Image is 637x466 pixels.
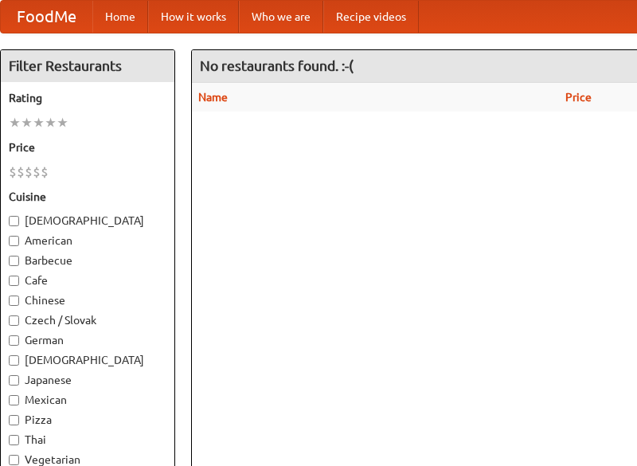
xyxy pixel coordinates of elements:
a: Who we are [239,1,323,33]
input: [DEMOGRAPHIC_DATA] [9,216,19,226]
label: Cafe [9,272,166,288]
label: [DEMOGRAPHIC_DATA] [9,352,166,368]
a: Price [565,91,592,104]
input: [DEMOGRAPHIC_DATA] [9,355,19,366]
label: American [9,233,166,249]
input: German [9,335,19,346]
li: ★ [9,114,21,131]
label: Thai [9,432,166,448]
input: Japanese [9,375,19,386]
a: Recipe videos [323,1,419,33]
input: American [9,236,19,246]
a: Home [92,1,148,33]
label: [DEMOGRAPHIC_DATA] [9,213,166,229]
input: Pizza [9,415,19,425]
h5: Cuisine [9,189,166,205]
li: $ [17,163,25,181]
a: How it works [148,1,239,33]
input: Vegetarian [9,455,19,465]
input: Cafe [9,276,19,286]
input: Czech / Slovak [9,315,19,326]
li: ★ [21,114,33,131]
ng-pluralize: No restaurants found. :-( [200,58,354,73]
label: Barbecue [9,253,166,268]
h4: Filter Restaurants [1,50,174,82]
li: ★ [33,114,45,131]
label: Chinese [9,292,166,308]
h5: Price [9,139,166,155]
label: Mexican [9,392,166,408]
input: Chinese [9,296,19,306]
li: $ [33,163,41,181]
li: $ [9,163,17,181]
input: Barbecue [9,256,19,266]
li: $ [25,163,33,181]
input: Thai [9,435,19,445]
a: Name [198,91,228,104]
li: $ [41,163,49,181]
h5: Rating [9,90,166,106]
label: Czech / Slovak [9,312,166,328]
li: ★ [57,114,68,131]
a: FoodMe [1,1,92,33]
label: German [9,332,166,348]
input: Mexican [9,395,19,405]
li: ★ [45,114,57,131]
label: Pizza [9,412,166,428]
label: Japanese [9,372,166,388]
